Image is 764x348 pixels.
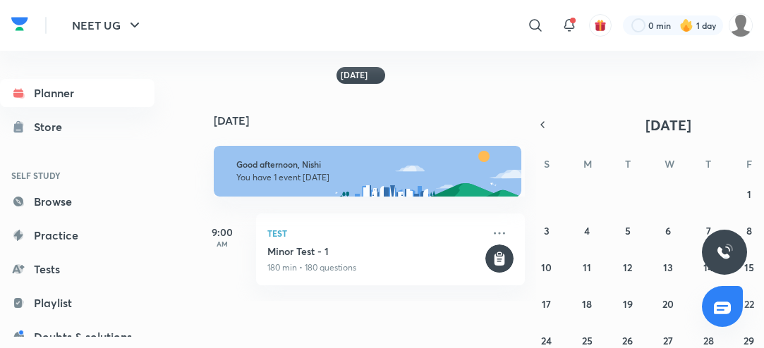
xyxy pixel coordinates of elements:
[11,13,28,35] img: Company Logo
[535,292,558,315] button: August 17, 2025
[744,297,754,311] abbr: August 22, 2025
[738,256,760,278] button: August 15, 2025
[729,13,753,37] img: Nishi raghuwanshi
[576,256,598,278] button: August 11, 2025
[583,261,591,274] abbr: August 11, 2025
[544,224,550,237] abbr: August 3, 2025
[267,244,483,259] h5: Minor Test - 1
[657,219,679,242] button: August 6, 2025
[738,219,760,242] button: August 8, 2025
[663,334,673,347] abbr: August 27, 2025
[236,172,502,183] p: You have 1 event [DATE]
[747,187,751,201] abbr: August 1, 2025
[622,334,633,347] abbr: August 26, 2025
[194,240,250,248] p: AM
[706,224,711,237] abbr: August 7, 2025
[576,219,598,242] button: August 4, 2025
[11,13,28,38] a: Company Logo
[194,225,250,240] h5: 9:00
[746,224,752,237] abbr: August 8, 2025
[744,261,754,274] abbr: August 15, 2025
[645,116,691,135] span: [DATE]
[625,224,631,237] abbr: August 5, 2025
[665,224,671,237] abbr: August 6, 2025
[663,261,673,274] abbr: August 13, 2025
[267,261,483,274] p: 180 min • 180 questions
[214,115,539,126] h4: [DATE]
[63,11,152,39] button: NEET UG
[716,244,733,261] img: ttu
[589,14,612,37] button: avatar
[617,219,639,242] button: August 5, 2025
[34,118,71,135] div: Store
[341,70,368,81] h6: [DATE]
[584,224,590,237] abbr: August 4, 2025
[236,159,502,170] h6: Good afternoon, Nishi
[703,261,713,274] abbr: August 14, 2025
[697,292,720,315] button: August 21, 2025
[705,157,711,170] abbr: Thursday
[703,334,714,347] abbr: August 28, 2025
[623,297,633,311] abbr: August 19, 2025
[665,157,674,170] abbr: Wednesday
[535,219,558,242] button: August 3, 2025
[697,219,720,242] button: August 7, 2025
[583,157,592,170] abbr: Monday
[617,292,639,315] button: August 19, 2025
[594,19,607,32] img: avatar
[541,334,552,347] abbr: August 24, 2025
[662,297,674,311] abbr: August 20, 2025
[267,225,483,242] p: Test
[214,146,521,197] img: afternoon
[541,261,552,274] abbr: August 10, 2025
[657,256,679,278] button: August 13, 2025
[657,292,679,315] button: August 20, 2025
[679,18,693,32] img: streak
[738,292,760,315] button: August 22, 2025
[625,157,631,170] abbr: Tuesday
[542,297,551,311] abbr: August 17, 2025
[617,256,639,278] button: August 12, 2025
[582,297,592,311] abbr: August 18, 2025
[582,334,593,347] abbr: August 25, 2025
[576,292,598,315] button: August 18, 2025
[544,157,550,170] abbr: Sunday
[738,182,760,205] button: August 1, 2025
[746,157,752,170] abbr: Friday
[697,256,720,278] button: August 14, 2025
[744,334,754,347] abbr: August 29, 2025
[623,261,632,274] abbr: August 12, 2025
[535,256,558,278] button: August 10, 2025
